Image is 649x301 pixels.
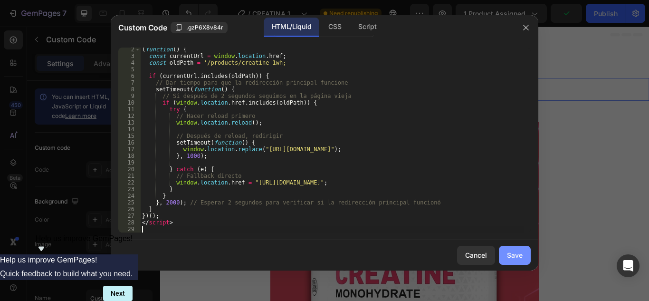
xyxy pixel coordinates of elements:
div: 22 [118,179,141,186]
div: 17 [118,146,141,153]
div: 8 [118,86,141,93]
div: 25 [118,199,141,206]
div: HTML/Liquid [264,18,319,37]
div: 29 [118,226,141,233]
div: CODIGO 2 [12,46,43,55]
div: 28 [118,219,141,226]
button: .gzP6X8v84r [171,22,228,33]
div: 7 [118,79,141,86]
div: 27 [118,213,141,219]
button: Save [499,246,531,265]
div: Cancel [465,250,487,260]
span: Help us improve GemPages! [36,234,133,243]
span: Custom Code [118,22,167,33]
button: Cancel [457,246,495,265]
div: 6 [118,73,141,79]
div: 21 [118,173,141,179]
div: 20 [118,166,141,173]
div: CSS [321,18,349,37]
div: Save [507,250,523,260]
div: 18 [118,153,141,159]
div: 15 [118,133,141,139]
div: 5 [118,66,141,73]
div: 13 [118,119,141,126]
div: 3 [118,53,141,59]
div: 19 [118,159,141,166]
div: 24 [118,193,141,199]
div: 23 [118,186,141,193]
div: 2 [118,46,141,53]
span: .gzP6X8v84r [186,23,223,32]
div: 4 [118,59,141,66]
div: 11 [118,106,141,113]
div: 14 [118,126,141,133]
div: 16 [118,139,141,146]
button: Show survey - Help us improve GemPages! [36,234,133,254]
div: 9 [118,93,141,99]
div: Open Intercom Messenger [617,254,639,277]
div: 12 [118,113,141,119]
div: 26 [118,206,141,213]
div: 10 [118,99,141,106]
div: Script [351,18,384,37]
